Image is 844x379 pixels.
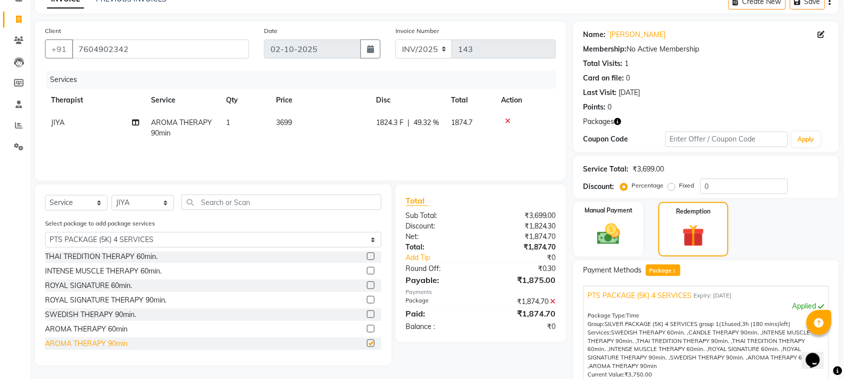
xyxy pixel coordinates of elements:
th: Price [270,89,370,111]
div: Discount: [583,181,614,192]
div: ₹0 [480,321,563,332]
input: Search by Name/Mobile/Email/Code [72,39,249,58]
div: Net: [398,231,481,242]
div: ₹1,874.70 [480,307,563,319]
div: No Active Membership [583,44,829,54]
span: 1824.3 F [376,117,403,128]
span: JIYA [51,118,64,127]
th: Action [495,89,556,111]
input: Search or Scan [181,194,381,210]
div: Name: [583,29,606,40]
label: Invoice Number [395,26,439,35]
div: [DATE] [619,87,640,98]
span: Total [405,195,428,206]
span: Group: [588,320,605,327]
a: `[PERSON_NAME] [608,29,666,40]
div: ₹3,699.00 [480,210,563,221]
th: Disc [370,89,445,111]
div: Total Visits: [583,58,623,69]
span: 3h (180 mins) [742,320,780,327]
th: Qty [220,89,270,111]
div: AROMA THERAPY 90min [45,338,127,349]
span: 1874.7 [451,118,472,127]
label: Client [45,26,61,35]
th: Total [445,89,495,111]
button: +91 [45,39,73,58]
div: ₹1,874.70 [480,242,563,252]
input: Enter Offer / Coupon Code [665,131,788,147]
div: ₹3,699.00 [633,164,664,174]
div: ₹0.30 [480,263,563,274]
div: Last Visit: [583,87,617,98]
div: ROYAL SIGNATURE 60min. [45,280,132,291]
div: ₹0 [494,252,563,263]
label: Percentage [632,181,664,190]
span: AROMA THERAPY 90min [151,118,212,137]
div: Coupon Code [583,134,665,144]
div: SWEDISH THERAPY 90min. [45,309,136,320]
span: Time [626,312,639,319]
div: THAI TREDITION THERAPY 60min. [45,251,157,262]
span: ₹3,750.00 [625,371,652,378]
th: Service [145,89,220,111]
span: Current Value: [588,371,625,378]
div: Points: [583,102,606,112]
label: Manual Payment [584,206,632,215]
span: Packages [583,116,614,127]
div: Applied [588,301,824,311]
span: 1 [671,268,677,274]
div: Sub Total: [398,210,481,221]
span: (1h [719,320,728,327]
span: Services: [588,329,611,336]
span: SILVER PACKAGE (5K) 4 SERVICES group 1 [605,320,719,327]
button: Apply [792,132,820,147]
span: SWEDISH THERAPY 90min. , [670,354,748,361]
div: Membership: [583,44,627,54]
span: CANDLE THERAPY 90min. , [689,329,762,336]
span: PTS PACKAGE (5K) 4 SERVICES [588,290,692,301]
span: AROMA THERAPY 60min , [588,354,816,369]
div: Discount: [398,221,481,231]
label: Select package to add package services [45,219,155,228]
div: Package [398,296,481,307]
span: INTENSE MUSCLE THERAPY 60min. , [609,345,708,352]
span: Package [646,264,680,276]
img: _gift.svg [675,222,711,249]
div: Card on file: [583,73,624,83]
th: Therapist [45,89,145,111]
div: ₹1,875.00 [480,274,563,286]
label: Redemption [676,207,711,216]
div: 1 [625,58,629,69]
span: 1 [226,118,230,127]
div: 0 [626,73,630,83]
label: Fixed [679,181,694,190]
div: Payable: [398,274,481,286]
span: Expiry: [DATE] [694,291,732,300]
span: Package Type: [588,312,626,319]
span: SWEDISH THERAPY 60min. , [611,329,689,336]
div: ₹1,874.70 [480,231,563,242]
span: 49.32 % [413,117,439,128]
span: INTENSE MUSCLE THERAPY 90min. , [588,329,810,344]
span: 3699 [276,118,292,127]
div: Balance : [398,321,481,332]
img: _cash.svg [590,221,627,247]
span: used, left) [605,320,791,327]
div: 0 [608,102,612,112]
div: ROYAL SIGNATURE THERAPY 90min. [45,295,166,305]
div: ₹1,874.70 [480,296,563,307]
div: AROMA THERAPY 60min [45,324,127,334]
div: INTENSE MUSCLE THERAPY 60min. [45,266,161,276]
label: Date [264,26,277,35]
span: Payment Methods [583,265,642,275]
iframe: chat widget [802,339,834,369]
div: Payments [405,288,556,296]
span: THAI TREDITION THERAPY 90min. , [637,337,732,344]
div: Paid: [398,307,481,319]
span: ROYAL SIGNATURE 60min. , [708,345,783,352]
span: AROMA THERAPY 90min [589,362,657,369]
a: Add Tip [398,252,494,263]
div: Service Total: [583,164,629,174]
div: Round Off: [398,263,481,274]
div: Services [46,70,563,89]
